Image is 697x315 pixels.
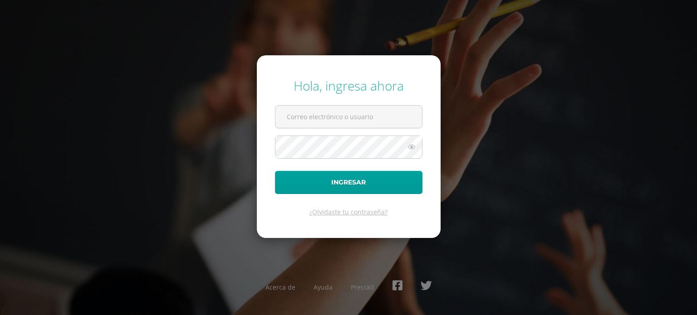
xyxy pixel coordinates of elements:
button: Ingresar [275,171,422,194]
a: Acerca de [265,283,295,291]
div: Hola, ingresa ahora [275,77,422,94]
a: Presskit [351,283,374,291]
input: Correo electrónico o usuario [275,106,422,128]
a: ¿Olvidaste tu contraseña? [309,208,388,216]
a: Ayuda [314,283,333,291]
